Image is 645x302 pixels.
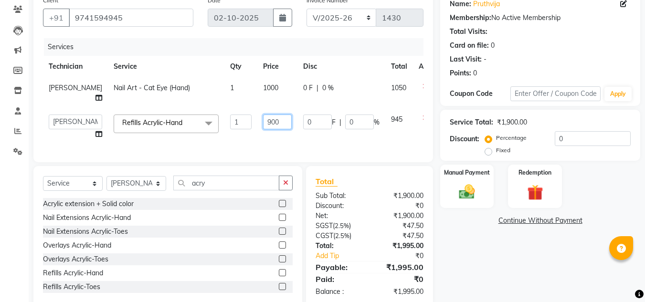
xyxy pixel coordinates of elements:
[308,287,370,297] div: Balance :
[182,118,187,127] a: x
[224,56,257,77] th: Qty
[497,117,527,127] div: ₹1,900.00
[257,56,297,77] th: Price
[308,251,380,261] a: Add Tip
[339,117,341,127] span: |
[370,287,431,297] div: ₹1,995.00
[297,56,385,77] th: Disc
[316,221,333,230] span: SGST
[450,13,631,23] div: No Active Membership
[308,241,370,251] div: Total:
[69,9,193,27] input: Search by Name/Mobile/Email/Code
[173,176,279,190] input: Search or Scan
[496,134,527,142] label: Percentage
[43,282,100,292] div: Refills Acrylic-Toes
[308,261,370,273] div: Payable:
[385,56,413,77] th: Total
[316,231,333,240] span: CGST
[43,268,103,278] div: Refills Acrylic-Hand
[43,199,134,209] div: Acrylic extension + Solid color
[484,54,486,64] div: -
[308,211,370,221] div: Net:
[450,89,510,99] div: Coupon Code
[49,83,102,92] span: [PERSON_NAME]
[370,231,431,241] div: ₹47.50
[43,240,111,250] div: Overlays Acrylic-Hand
[370,221,431,231] div: ₹47.50
[230,83,234,92] span: 1
[308,191,370,201] div: Sub Total:
[604,87,632,101] button: Apply
[450,41,489,51] div: Card on file:
[43,56,108,77] th: Technician
[317,83,318,93] span: |
[473,68,477,78] div: 0
[413,56,444,77] th: Action
[450,117,493,127] div: Service Total:
[316,177,338,187] span: Total
[450,13,491,23] div: Membership:
[370,261,431,273] div: ₹1,995.00
[263,83,278,92] span: 1000
[308,221,370,231] div: ( )
[370,211,431,221] div: ₹1,900.00
[335,232,349,240] span: 2.5%
[308,231,370,241] div: ( )
[374,117,380,127] span: %
[335,222,349,229] span: 2.5%
[450,27,487,37] div: Total Visits:
[43,254,108,264] div: Overlays Acrylic-Toes
[370,201,431,211] div: ₹0
[518,168,551,177] label: Redemption
[491,41,495,51] div: 0
[308,201,370,211] div: Discount:
[454,183,480,201] img: _cash.svg
[303,83,313,93] span: 0 F
[114,83,190,92] span: Nail Art - Cat Eye (Hand)
[43,9,70,27] button: +91
[380,251,431,261] div: ₹0
[391,83,406,92] span: 1050
[370,241,431,251] div: ₹1,995.00
[322,83,334,93] span: 0 %
[122,118,182,127] span: Refills Acrylic-Hand
[108,56,224,77] th: Service
[391,115,402,124] span: 945
[43,227,128,237] div: Nail Extensions Acrylic-Toes
[370,191,431,201] div: ₹1,900.00
[496,146,510,155] label: Fixed
[44,38,431,56] div: Services
[450,68,471,78] div: Points:
[370,273,431,285] div: ₹0
[43,213,131,223] div: Nail Extensions Acrylic-Hand
[442,216,638,226] a: Continue Without Payment
[444,168,490,177] label: Manual Payment
[332,117,336,127] span: F
[308,273,370,285] div: Paid:
[450,54,482,64] div: Last Visit:
[510,86,601,101] input: Enter Offer / Coupon Code
[450,134,479,144] div: Discount:
[522,183,548,202] img: _gift.svg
